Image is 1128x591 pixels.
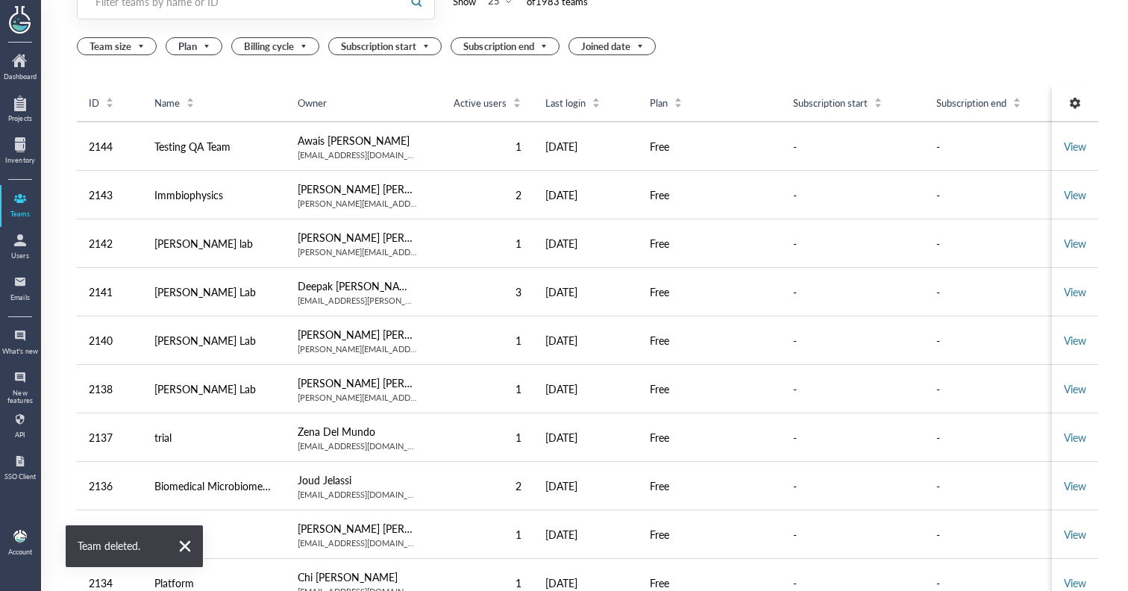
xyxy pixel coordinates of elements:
i: icon: caret-up [592,96,601,100]
a: View [1064,284,1086,299]
div: [EMAIL_ADDRESS][DOMAIN_NAME] [298,149,417,161]
a: View [1064,236,1086,251]
div: Deepak [PERSON_NAME] [298,277,417,295]
td: Kalbasi [142,510,286,559]
td: - [924,122,1068,171]
div: Sort [513,96,521,109]
div: Account [8,548,32,556]
td: Cashman lab [142,219,286,268]
i: icon: caret-down [513,101,521,106]
span: Subscription start [793,96,868,110]
td: Free [638,122,781,171]
div: [DATE] [545,283,626,301]
div: [DATE] [545,186,626,204]
span: Joined date [581,38,646,54]
td: Free [638,316,781,365]
div: [DATE] [545,525,626,543]
td: 1 [429,365,533,413]
div: [PERSON_NAME] [PERSON_NAME] [298,519,417,537]
span: Subscription end [463,38,549,54]
a: View [1064,478,1086,493]
span: Name [154,96,180,110]
div: [DATE] [545,428,626,446]
div: [DATE] [545,380,626,398]
td: Testing QA Team [142,122,286,171]
img: genemod logo [2,1,38,36]
div: [EMAIL_ADDRESS][DOMAIN_NAME] [298,440,417,452]
i: icon: caret-up [513,96,521,100]
td: Free [638,268,781,316]
img: b9474ba4-a536-45cc-a50d-c6e2543a7ac2.jpeg [13,530,27,543]
td: Boyle Lab [142,365,286,413]
i: icon: caret-down [874,101,883,106]
div: Zena Del Mundo [298,422,417,440]
td: 2144 [77,122,142,171]
td: - [781,219,924,268]
td: 1 [429,122,533,171]
td: Biomedical Microbiome Research (BMR) Lab [142,462,286,510]
td: 1 [429,413,533,462]
a: New features [1,366,39,404]
td: 2135 [77,510,142,559]
div: Chi [PERSON_NAME] [298,568,417,586]
td: Free [638,462,781,510]
td: - [781,462,924,510]
a: SSO Client [1,449,39,488]
td: - [924,462,1068,510]
td: - [781,316,924,365]
a: Inventory [1,133,39,172]
a: View [1064,139,1086,154]
div: Users [1,252,39,260]
div: Team deleted. [78,538,194,553]
i: icon: caret-up [674,96,683,100]
td: Immbiophysics [142,171,286,219]
div: New features [1,390,39,405]
div: SSO Client [1,473,39,481]
div: Awais [PERSON_NAME] [298,131,417,149]
div: What's new [1,348,39,355]
div: Teams [1,210,39,218]
td: - [924,268,1068,316]
i: icon: caret-up [106,96,114,100]
td: - [781,510,924,559]
td: - [924,316,1068,365]
td: 2141 [77,268,142,316]
span: Team size [90,38,147,54]
div: [PERSON_NAME][EMAIL_ADDRESS][PERSON_NAME][DOMAIN_NAME] [298,392,417,404]
div: [EMAIL_ADDRESS][DOMAIN_NAME] [298,537,417,549]
a: View [1064,187,1086,202]
td: 2 [429,171,533,219]
td: Free [638,219,781,268]
span: ID [89,96,99,110]
div: [EMAIL_ADDRESS][PERSON_NAME][DOMAIN_NAME] [298,295,417,307]
div: [PERSON_NAME][EMAIL_ADDRESS][DOMAIN_NAME] [298,343,417,355]
span: Subscription start [341,38,432,54]
i: icon: caret-up [1013,96,1021,100]
td: 1 [429,219,533,268]
td: 2 [429,462,533,510]
div: Sort [1012,96,1021,109]
div: [DATE] [545,477,626,495]
div: Joud Jelassi [298,471,417,489]
a: What's new [1,324,39,363]
td: - [924,365,1068,413]
div: Sort [105,96,114,109]
span: Billing cycle [244,38,310,54]
div: [DATE] [545,137,626,155]
div: Inventory [1,157,39,164]
div: [PERSON_NAME] [PERSON_NAME] [298,325,417,343]
div: [DATE] [545,331,626,349]
i: icon: caret-down [674,101,683,106]
a: Dashboard [1,49,39,88]
i: icon: caret-down [187,101,195,106]
div: [DATE] [545,234,626,252]
span: Plan [178,38,213,54]
td: 2138 [77,365,142,413]
div: [PERSON_NAME] [PERSON_NAME] [298,228,417,246]
div: API [1,431,39,439]
td: 2137 [77,413,142,462]
td: - [781,122,924,171]
td: Free [638,171,781,219]
td: - [781,413,924,462]
td: 2143 [77,171,142,219]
